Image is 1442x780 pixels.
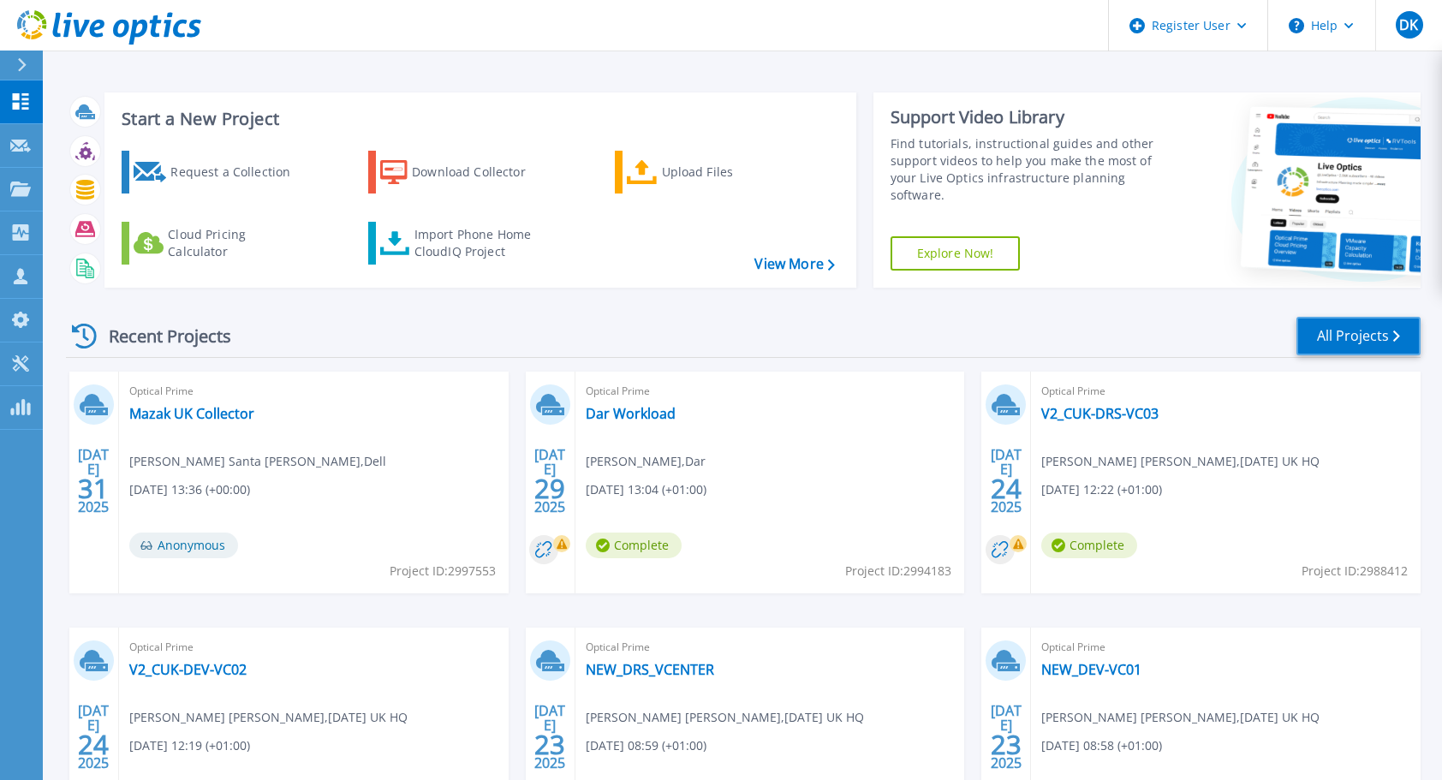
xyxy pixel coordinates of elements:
[586,736,706,755] span: [DATE] 08:59 (+01:00)
[129,480,250,499] span: [DATE] 13:36 (+00:00)
[1041,708,1320,727] span: [PERSON_NAME] [PERSON_NAME] , [DATE] UK HQ
[414,226,548,260] div: Import Phone Home CloudIQ Project
[1399,18,1418,32] span: DK
[990,706,1022,768] div: [DATE] 2025
[1041,452,1320,471] span: [PERSON_NAME] [PERSON_NAME] , [DATE] UK HQ
[122,110,834,128] h3: Start a New Project
[1041,405,1159,422] a: V2_CUK-DRS-VC03
[77,450,110,512] div: [DATE] 2025
[168,226,305,260] div: Cloud Pricing Calculator
[170,155,307,189] div: Request a Collection
[662,155,799,189] div: Upload Files
[991,481,1022,496] span: 24
[77,706,110,768] div: [DATE] 2025
[586,480,706,499] span: [DATE] 13:04 (+01:00)
[1041,480,1162,499] span: [DATE] 12:22 (+01:00)
[129,638,498,657] span: Optical Prime
[586,533,682,558] span: Complete
[1041,533,1137,558] span: Complete
[586,452,706,471] span: [PERSON_NAME] , Dar
[991,737,1022,752] span: 23
[615,151,806,194] a: Upload Files
[368,151,559,194] a: Download Collector
[586,405,676,422] a: Dar Workload
[533,706,566,768] div: [DATE] 2025
[129,452,386,471] span: [PERSON_NAME] Santa [PERSON_NAME] , Dell
[78,481,109,496] span: 31
[990,450,1022,512] div: [DATE] 2025
[390,562,496,581] span: Project ID: 2997553
[1041,382,1410,401] span: Optical Prime
[586,708,864,727] span: [PERSON_NAME] [PERSON_NAME] , [DATE] UK HQ
[78,737,109,752] span: 24
[1041,736,1162,755] span: [DATE] 08:58 (+01:00)
[586,638,955,657] span: Optical Prime
[129,736,250,755] span: [DATE] 12:19 (+01:00)
[1041,661,1141,678] a: NEW_DEV-VC01
[129,708,408,727] span: [PERSON_NAME] [PERSON_NAME] , [DATE] UK HQ
[891,135,1167,204] div: Find tutorials, instructional guides and other support videos to help you make the most of your L...
[1296,317,1421,355] a: All Projects
[1041,638,1410,657] span: Optical Prime
[533,450,566,512] div: [DATE] 2025
[586,661,714,678] a: NEW_DRS_VCENTER
[845,562,951,581] span: Project ID: 2994183
[534,481,565,496] span: 29
[891,106,1167,128] div: Support Video Library
[754,256,834,272] a: View More
[129,405,254,422] a: Mazak UK Collector
[1302,562,1408,581] span: Project ID: 2988412
[586,382,955,401] span: Optical Prime
[891,236,1021,271] a: Explore Now!
[122,151,313,194] a: Request a Collection
[129,382,498,401] span: Optical Prime
[122,222,313,265] a: Cloud Pricing Calculator
[66,315,254,357] div: Recent Projects
[129,533,238,558] span: Anonymous
[129,661,247,678] a: V2_CUK-DEV-VC02
[412,155,549,189] div: Download Collector
[534,737,565,752] span: 23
